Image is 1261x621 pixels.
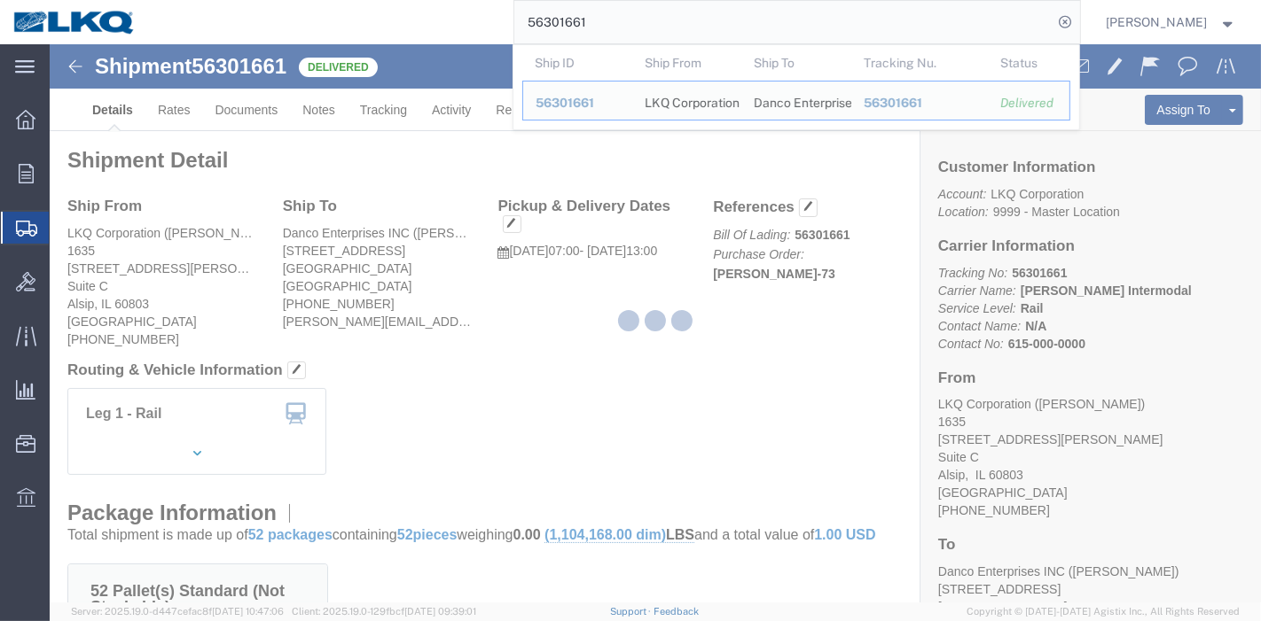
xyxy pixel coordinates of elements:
[514,1,1053,43] input: Search for shipment number, reference number
[610,606,654,617] a: Support
[12,9,137,35] img: logo
[71,606,284,617] span: Server: 2025.19.0-d447cefac8f
[212,606,284,617] span: [DATE] 10:47:06
[404,606,476,617] span: [DATE] 09:39:01
[1107,12,1208,32] span: Praveen Nagaraj
[967,604,1240,619] span: Copyright © [DATE]-[DATE] Agistix Inc., All Rights Reserved
[292,606,476,617] span: Client: 2025.19.0-129fbcf
[1106,12,1237,33] button: [PERSON_NAME]
[654,606,699,617] a: Feedback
